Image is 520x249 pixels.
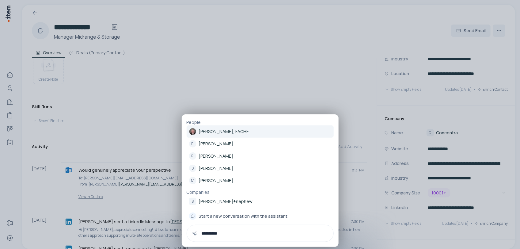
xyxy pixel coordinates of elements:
p: [PERSON_NAME]+nephew [199,198,253,205]
div: M [189,177,196,184]
div: R [189,140,196,147]
p: [PERSON_NAME] [199,153,233,159]
a: M[PERSON_NAME] [187,174,334,187]
div: PeopleRick Smith, FACHE[PERSON_NAME], FACHER[PERSON_NAME]R[PERSON_NAME]S[PERSON_NAME]M[PERSON_NAM... [182,114,339,247]
p: [PERSON_NAME] [199,178,233,184]
div: S [189,165,196,172]
button: Start a new conversation with the assistant [187,210,334,222]
p: [PERSON_NAME] [199,141,233,147]
a: S[PERSON_NAME] [187,162,334,174]
a: R[PERSON_NAME] [187,150,334,162]
div: R [189,152,196,160]
img: Rick Smith, FACHE [189,128,196,135]
a: R[PERSON_NAME] [187,138,334,150]
a: S[PERSON_NAME]+nephew [187,195,334,208]
p: [PERSON_NAME] [199,165,233,171]
p: People [187,119,334,125]
div: S [189,198,196,205]
p: [PERSON_NAME], FACHE [199,128,249,135]
a: [PERSON_NAME], FACHE [187,125,334,138]
p: Companies [187,189,334,195]
span: Start a new conversation with the assistant [199,213,288,219]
